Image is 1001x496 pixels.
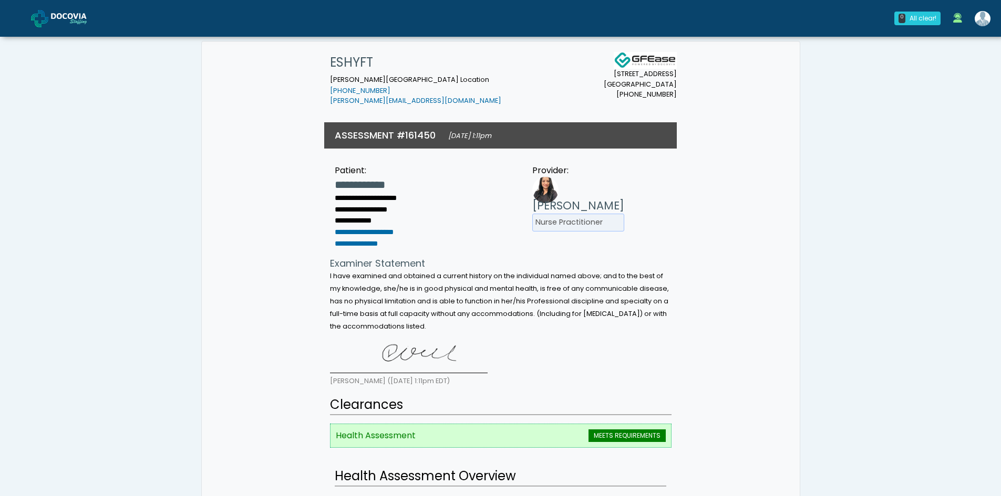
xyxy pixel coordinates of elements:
h2: Clearances [330,395,672,415]
div: All clear! [910,14,936,23]
h4: Examiner Statement [330,258,672,269]
h2: Health Assessment Overview [335,467,666,487]
img: Shakerra Crippen [975,11,990,26]
small: [PERSON_NAME][GEOGRAPHIC_DATA] Location [330,75,501,105]
div: Patient: [335,164,415,177]
img: Docovia [51,13,104,24]
small: [STREET_ADDRESS] [GEOGRAPHIC_DATA] [PHONE_NUMBER] [604,69,677,99]
span: MEETS REQUIREMENTS [589,429,666,442]
img: Docovia Staffing Logo [614,52,677,69]
div: Provider: [532,164,624,177]
li: Nurse Practitioner [532,214,624,231]
a: 0 All clear! [888,7,947,29]
li: Health Assessment [330,424,672,448]
a: Docovia [31,1,104,35]
a: [PERSON_NAME][EMAIL_ADDRESS][DOMAIN_NAME] [330,96,501,105]
button: Open LiveChat chat widget [8,4,40,36]
h3: ASSESSMENT #161450 [335,129,436,142]
a: [PHONE_NUMBER] [330,86,390,95]
div: 0 [899,14,905,23]
img: Docovia [31,10,48,27]
small: [DATE] 1:11pm [448,131,491,140]
img: Provider image [532,177,559,203]
small: [PERSON_NAME] ([DATE] 1:11pm EDT) [330,376,450,385]
small: I have examined and obtained a current history on the individual named above; and to the best of ... [330,271,669,331]
img: 3tUKpAAAAAZJREFUAwAa5YcNLJy87wAAAABJRU5ErkJggg== [330,336,488,373]
h1: ESHYFT [330,52,501,73]
h3: [PERSON_NAME] [532,198,624,214]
